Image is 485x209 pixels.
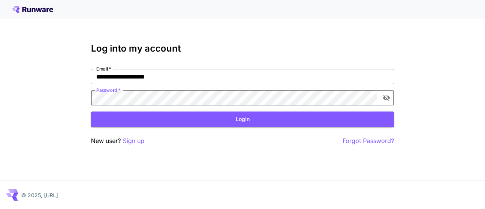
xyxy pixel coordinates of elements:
[21,191,58,199] p: © 2025, [URL]
[380,91,393,105] button: toggle password visibility
[123,136,144,146] button: Sign up
[96,87,120,93] label: Password
[91,136,144,146] p: New user?
[96,66,111,72] label: Email
[343,136,394,146] button: Forgot Password?
[91,43,394,54] h3: Log into my account
[91,112,394,127] button: Login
